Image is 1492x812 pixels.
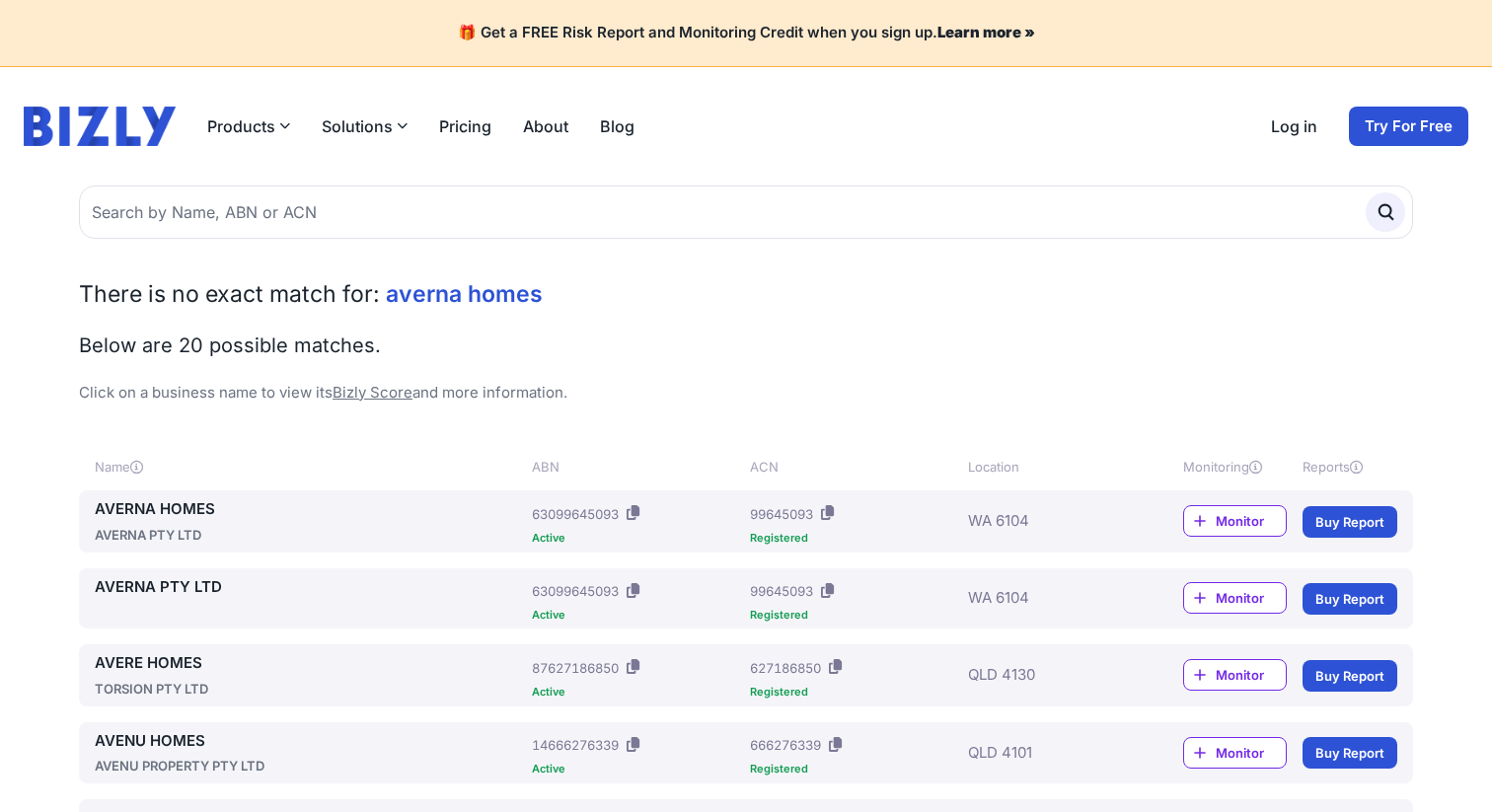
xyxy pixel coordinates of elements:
a: Buy Report [1303,583,1397,615]
a: Buy Report [1303,660,1397,692]
a: About [523,114,568,138]
a: Log in [1271,114,1317,138]
button: Products [207,114,290,138]
div: AVENU PROPERTY PTY LTD [95,756,524,775]
div: Registered [750,687,960,698]
div: 63099645093 [532,581,619,601]
div: TORSION PTY LTD [95,679,524,699]
a: AVENU HOMES [95,730,524,753]
div: 627186850 [750,658,821,678]
button: Solutions [322,114,408,138]
div: Location [968,457,1124,477]
div: QLD 4130 [968,652,1124,699]
div: Name [95,457,524,477]
span: Monitor [1216,743,1286,763]
div: QLD 4101 [968,730,1124,776]
a: Buy Report [1303,506,1397,538]
a: Pricing [439,114,491,138]
a: Monitor [1183,582,1287,614]
a: Learn more » [937,23,1035,41]
div: Active [532,610,742,621]
div: Registered [750,533,960,544]
div: 666276339 [750,735,821,755]
a: Bizly Score [333,383,412,402]
span: There is no exact match for: [79,280,380,308]
div: 14666276339 [532,735,619,755]
div: WA 6104 [968,498,1124,545]
div: Registered [750,610,960,621]
div: AVERNA PTY LTD [95,525,524,545]
div: WA 6104 [968,576,1124,622]
a: Buy Report [1303,737,1397,769]
div: 63099645093 [532,504,619,524]
div: 87627186850 [532,658,619,678]
input: Search by Name, ABN or ACN [79,185,1413,239]
div: Active [532,533,742,544]
a: AVERNA HOMES [95,498,524,521]
span: Monitor [1216,511,1286,531]
div: ABN [532,457,742,477]
span: averna homes [386,280,543,308]
div: Active [532,764,742,775]
div: Reports [1303,457,1397,477]
a: AVERNA PTY LTD [95,576,524,599]
a: Monitor [1183,737,1287,769]
div: 99645093 [750,504,813,524]
div: 99645093 [750,581,813,601]
a: Monitor [1183,659,1287,691]
span: Below are 20 possible matches. [79,333,381,357]
h4: 🎁 Get a FREE Risk Report and Monitoring Credit when you sign up. [24,24,1468,42]
span: Monitor [1216,588,1286,608]
div: ACN [750,457,960,477]
div: Registered [750,764,960,775]
a: Try For Free [1349,107,1468,146]
a: AVERE HOMES [95,652,524,675]
a: Blog [600,114,634,138]
a: Monitor [1183,505,1287,537]
p: Click on a business name to view its and more information. [79,382,1413,405]
div: Active [532,687,742,698]
span: Monitor [1216,665,1286,685]
div: Monitoring [1183,457,1287,477]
